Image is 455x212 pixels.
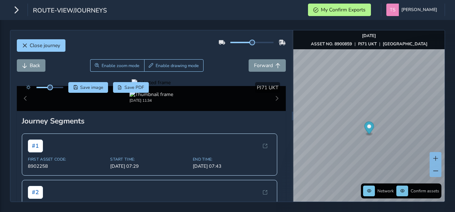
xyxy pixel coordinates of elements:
span: Enable zoom mode [102,63,140,69]
button: Close journey [17,39,65,52]
span: [PERSON_NAME] [401,4,437,16]
strong: ASSET NO. 8900859 [311,41,352,47]
span: End Time: [193,157,271,162]
span: PJ71 UKT [257,84,278,91]
strong: [DATE] [362,33,376,39]
img: Thumbnail frame [129,91,173,98]
span: My Confirm Exports [321,6,366,13]
span: [DATE] 07:43 [193,163,271,170]
span: Confirm assets [411,188,439,194]
img: diamond-layout [386,4,399,16]
strong: [GEOGRAPHIC_DATA] [383,41,427,47]
span: Save image [80,85,103,90]
strong: PJ71 UKT [358,41,377,47]
iframe: Intercom live chat [431,188,448,205]
div: [DATE] 11:34 [129,98,173,103]
span: Forward [254,62,273,69]
button: Save [68,82,108,93]
div: Journey Segments [22,116,281,126]
span: # 1 [28,140,43,152]
span: Back [30,62,40,69]
div: | | [311,41,427,47]
span: [DATE] 07:29 [110,163,189,170]
span: Start Time: [110,157,189,162]
span: Enable drawing mode [156,63,199,69]
span: Save PDF [124,85,144,90]
button: My Confirm Exports [308,4,371,16]
button: Draw [144,59,204,72]
div: Map marker [365,122,374,136]
span: Close journey [30,42,60,49]
span: First Asset Code: [28,157,106,162]
span: 8902258 [28,163,106,170]
button: Zoom [90,59,144,72]
button: Forward [249,59,286,72]
span: Network [377,188,394,194]
span: route-view/journeys [33,6,107,16]
span: # 2 [28,186,43,199]
button: Back [17,59,45,72]
button: [PERSON_NAME] [386,4,440,16]
button: PDF [113,82,149,93]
